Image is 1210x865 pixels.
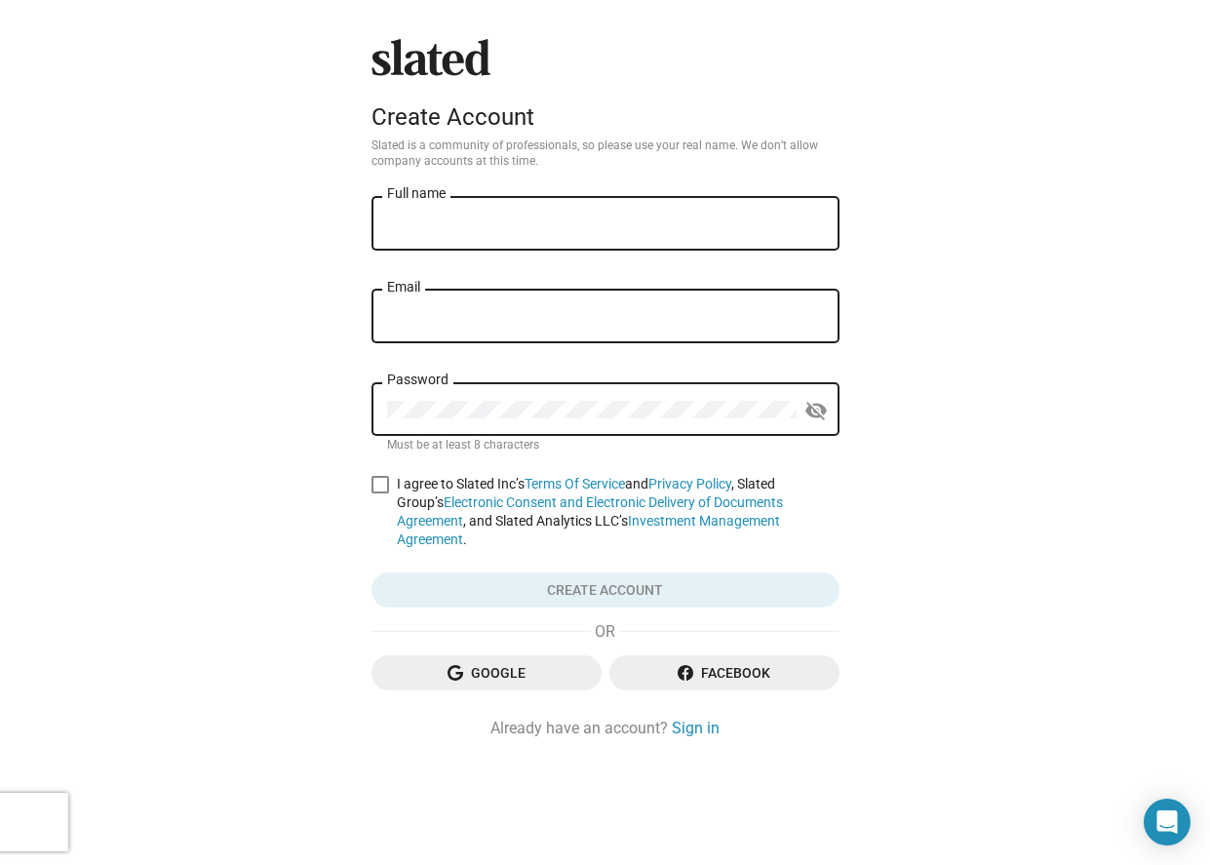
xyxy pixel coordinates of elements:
a: Electronic Consent and Electronic Delivery of Documents Agreement [397,494,783,529]
button: Google [371,655,602,690]
div: Already have an account? [371,718,839,738]
div: Create Account [371,103,839,131]
span: Google [387,655,586,690]
div: Open Intercom Messenger [1144,799,1190,845]
a: Terms Of Service [525,476,625,491]
span: I agree to Slated Inc’s and , Slated Group’s , and Slated Analytics LLC’s . [397,475,839,549]
span: Facebook [625,655,824,690]
p: Slated is a community of professionals, so please use your real name. We don’t allow company acco... [371,138,839,170]
a: Privacy Policy [648,476,731,491]
mat-icon: visibility_off [804,396,828,426]
sl-branding: Create Account [371,39,839,138]
a: Sign in [672,718,720,738]
button: Facebook [609,655,839,690]
mat-hint: Must be at least 8 characters [387,438,539,453]
button: Show password [797,391,836,430]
